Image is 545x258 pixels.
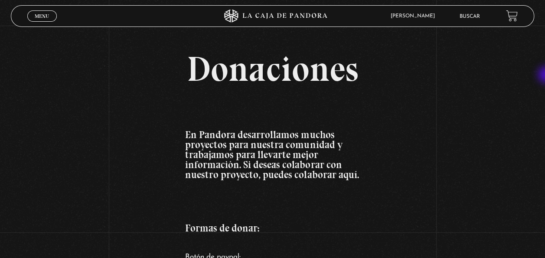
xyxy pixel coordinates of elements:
[185,130,359,180] h3: En Pandora desarrollamos muchos proyectos para nuestra comunidad y trabajamos para llevarte mejor...
[386,13,443,19] span: [PERSON_NAME]
[506,10,518,22] a: View your shopping cart
[185,223,359,233] h3: Formas de donar:
[89,52,456,86] h1: Donaciones
[35,13,49,19] span: Menu
[460,14,480,19] a: Buscar
[32,21,52,27] span: Cerrar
